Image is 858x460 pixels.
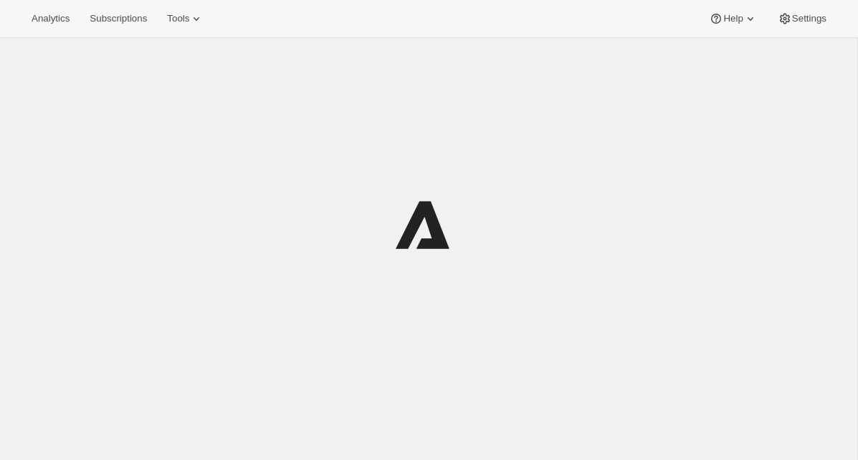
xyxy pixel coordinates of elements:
button: Analytics [23,9,78,29]
span: Help [723,13,743,24]
span: Subscriptions [90,13,147,24]
button: Help [700,9,766,29]
span: Analytics [32,13,70,24]
span: Tools [167,13,189,24]
button: Settings [769,9,835,29]
span: Settings [792,13,826,24]
button: Subscriptions [81,9,156,29]
button: Tools [158,9,212,29]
